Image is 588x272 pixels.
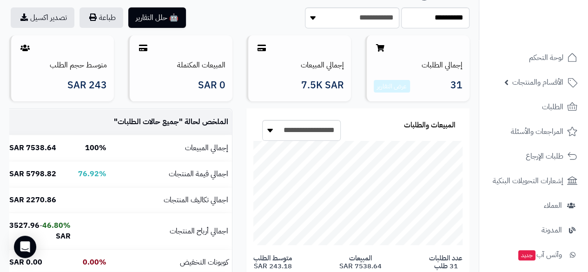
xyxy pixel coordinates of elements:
span: 31 [450,80,462,93]
span: الطلبات [542,100,563,113]
td: إجمالي المبيعات [110,135,232,161]
h3: المبيعات والطلبات [404,121,456,130]
a: إجمالي الطلبات [422,60,462,71]
b: 0.00 SAR [9,257,42,268]
img: logo-2.png [525,21,579,41]
a: إجمالي المبيعات [301,60,344,71]
a: المبيعات المكتملة [177,60,225,71]
b: 5798.82 SAR [9,168,56,179]
span: وآتس آب [517,248,562,261]
span: 7.5K SAR [301,80,344,91]
a: الطلبات [485,96,582,118]
span: المبيعات 7538.64 SAR [339,254,382,270]
span: 0 SAR [198,80,225,91]
span: متوسط الطلب 243.18 SAR [253,254,292,270]
div: Open Intercom Messenger [14,236,36,258]
b: 2270.86 SAR [9,194,56,206]
a: وآتس آبجديد [485,244,582,266]
span: لوحة التحكم [529,51,563,64]
a: متوسط حجم الطلب [50,60,107,71]
td: اجمالي أرباح المنتجات [110,213,232,249]
b: 76.92% [78,168,106,179]
span: عدد الطلبات 31 طلب [429,254,462,270]
span: جميع حالات الطلبات [118,116,179,127]
b: 100% [85,142,106,153]
a: المدونة [485,219,582,241]
span: جديد [518,250,535,260]
td: الملخص لحالة " " [110,109,232,135]
a: إشعارات التحويلات البنكية [485,170,582,192]
a: طلبات الإرجاع [485,145,582,167]
span: العملاء [544,199,562,212]
td: اجمالي قيمة المنتجات [110,161,232,187]
a: عرض التقارير [377,81,407,91]
td: - [6,213,74,249]
span: 243 SAR [67,80,107,91]
b: 7538.64 SAR [9,142,56,153]
a: لوحة التحكم [485,46,582,69]
b: 0.00% [83,257,106,268]
a: المراجعات والأسئلة [485,120,582,143]
a: العملاء [485,194,582,217]
span: طلبات الإرجاع [526,150,563,163]
b: 46.80% [42,220,71,231]
b: 3527.96 SAR [9,220,71,242]
button: 🤖 حلل التقارير [128,7,186,28]
span: المدونة [542,224,562,237]
span: المراجعات والأسئلة [511,125,563,138]
button: طباعة [79,7,123,28]
span: الأقسام والمنتجات [512,76,563,89]
span: إشعارات التحويلات البنكية [493,174,563,187]
a: تصدير اكسيل [11,7,74,28]
td: اجمالي تكاليف المنتجات [110,187,232,213]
